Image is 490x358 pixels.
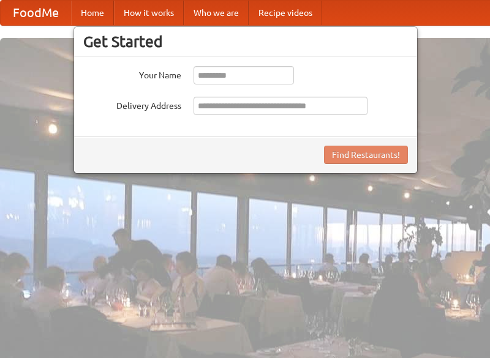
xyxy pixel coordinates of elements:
a: FoodMe [1,1,71,25]
h3: Get Started [83,32,408,51]
button: Find Restaurants! [324,146,408,164]
a: Home [71,1,114,25]
label: Your Name [83,66,181,81]
label: Delivery Address [83,97,181,112]
a: How it works [114,1,184,25]
a: Recipe videos [249,1,322,25]
a: Who we are [184,1,249,25]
